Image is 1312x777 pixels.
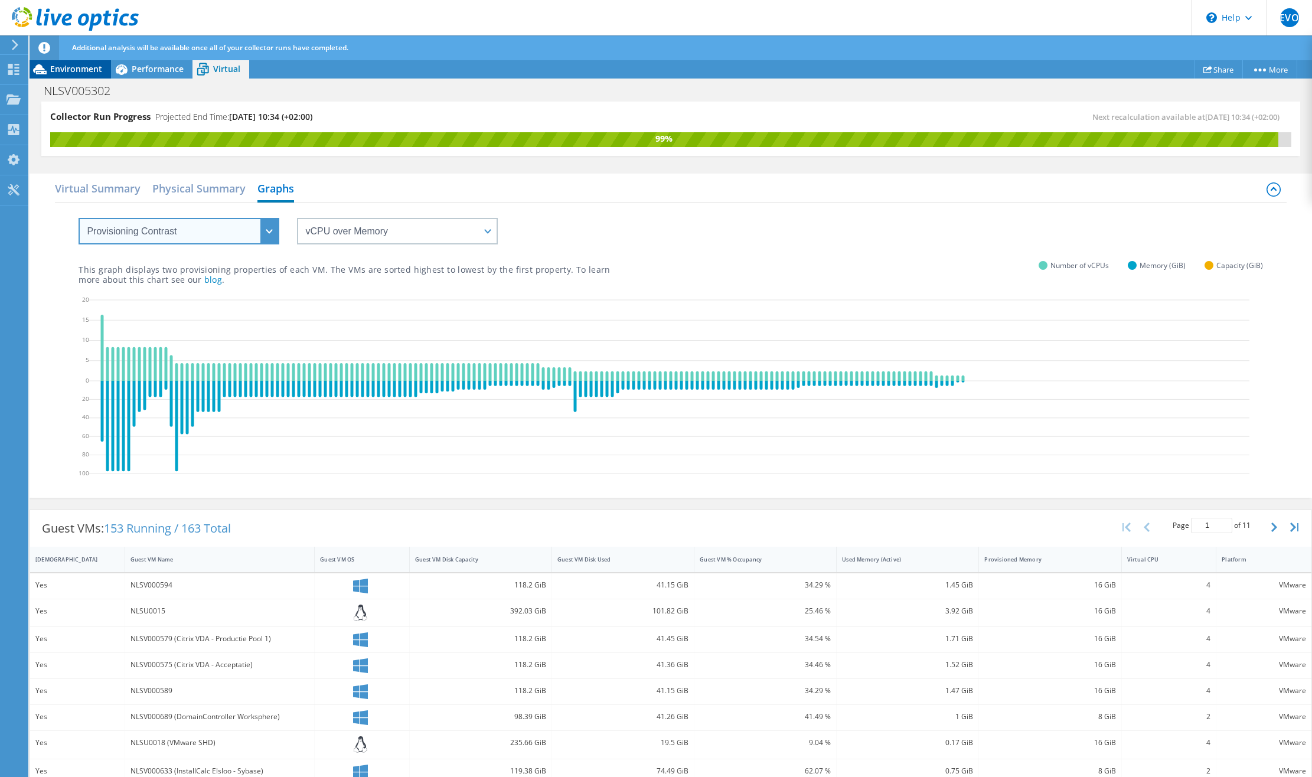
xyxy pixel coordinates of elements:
[842,710,973,723] div: 1 GiB
[35,556,105,563] div: [DEMOGRAPHIC_DATA]
[50,63,102,74] span: Environment
[700,556,817,563] div: Guest VM % Occupancy
[415,736,546,749] div: 235.66 GiB
[557,605,688,618] div: 101.82 GiB
[1222,684,1306,697] div: VMware
[1127,605,1211,618] div: 4
[557,658,688,671] div: 41.36 GiB
[1222,632,1306,645] div: VMware
[130,556,295,563] div: Guest VM Name
[1280,8,1299,27] span: EVO
[82,413,89,421] text: 40
[152,177,246,200] h2: Physical Summary
[72,43,348,53] span: Additional analysis will be available once all of your collector runs have completed.
[557,579,688,592] div: 41.15 GiB
[35,605,119,618] div: Yes
[229,111,312,122] span: [DATE] 10:34 (+02:00)
[700,579,831,592] div: 34.29 %
[415,579,546,592] div: 118.2 GiB
[130,710,309,723] div: NLSV000689 (DomainController Worksphere)
[55,177,141,200] h2: Virtual Summary
[35,632,119,645] div: Yes
[132,63,184,74] span: Performance
[35,710,119,723] div: Yes
[155,110,312,123] h4: Projected End Time:
[1222,736,1306,749] div: VMware
[700,658,831,671] div: 34.46 %
[415,632,546,645] div: 118.2 GiB
[30,510,243,547] div: Guest VMs:
[1127,632,1211,645] div: 4
[842,736,973,749] div: 0.17 GiB
[984,579,1115,592] div: 16 GiB
[35,736,119,749] div: Yes
[1206,12,1217,23] svg: \n
[35,684,119,697] div: Yes
[557,710,688,723] div: 41.26 GiB
[1242,520,1251,530] span: 11
[1205,112,1280,122] span: [DATE] 10:34 (+02:00)
[557,632,688,645] div: 41.45 GiB
[104,520,231,536] span: 153 Running / 163 Total
[557,736,688,749] div: 19.5 GiB
[82,450,89,458] text: 80
[984,632,1115,645] div: 16 GiB
[557,556,674,563] div: Guest VM Disk Used
[1191,518,1232,533] input: jump to page
[35,658,119,671] div: Yes
[320,556,390,563] div: Guest VM OS
[842,605,973,618] div: 3.92 GiB
[700,736,831,749] div: 9.04 %
[1127,579,1211,592] div: 4
[1173,518,1251,533] span: Page of
[204,274,222,285] a: blog
[86,355,89,364] text: 5
[82,432,89,440] text: 60
[1127,556,1197,563] div: Virtual CPU
[842,579,973,592] div: 1.45 GiB
[984,605,1115,618] div: 16 GiB
[1127,736,1211,749] div: 4
[130,632,309,645] div: NLSV000579 (Citrix VDA - Productie Pool 1)
[257,177,294,203] h2: Graphs
[1222,605,1306,618] div: VMware
[1222,658,1306,671] div: VMware
[842,556,959,563] div: Used Memory (Active)
[130,684,309,697] div: NLSV000589
[1127,710,1211,723] div: 2
[1242,60,1297,79] a: More
[415,556,532,563] div: Guest VM Disk Capacity
[984,556,1101,563] div: Provisioned Memory
[984,658,1115,671] div: 16 GiB
[415,684,546,697] div: 118.2 GiB
[1050,259,1109,272] span: Number of vCPUs
[130,736,309,749] div: NLSU0018 (VMware SHD)
[1222,710,1306,723] div: VMware
[984,684,1115,697] div: 16 GiB
[1140,259,1186,272] span: Memory (GiB)
[1127,658,1211,671] div: 4
[213,63,240,74] span: Virtual
[82,315,89,324] text: 15
[842,658,973,671] div: 1.52 GiB
[130,579,309,592] div: NLSV000594
[79,265,610,285] p: This graph displays two provisioning properties of each VM. The VMs are sorted highest to lowest ...
[1092,112,1285,122] span: Next recalculation available at
[1222,556,1292,563] div: Platform
[130,658,309,671] div: NLSV000575 (Citrix VDA - Acceptatie)
[415,605,546,618] div: 392.03 GiB
[86,376,89,384] text: 0
[1194,60,1243,79] a: Share
[82,295,89,303] text: 20
[984,710,1115,723] div: 8 GiB
[700,632,831,645] div: 34.54 %
[1127,684,1211,697] div: 4
[557,684,688,697] div: 41.15 GiB
[130,605,309,618] div: NLSU0015
[1216,259,1263,272] span: Capacity (GiB)
[700,710,831,723] div: 41.49 %
[700,684,831,697] div: 34.29 %
[842,632,973,645] div: 1.71 GiB
[38,84,129,97] h1: NLSV005302
[79,468,89,476] text: 100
